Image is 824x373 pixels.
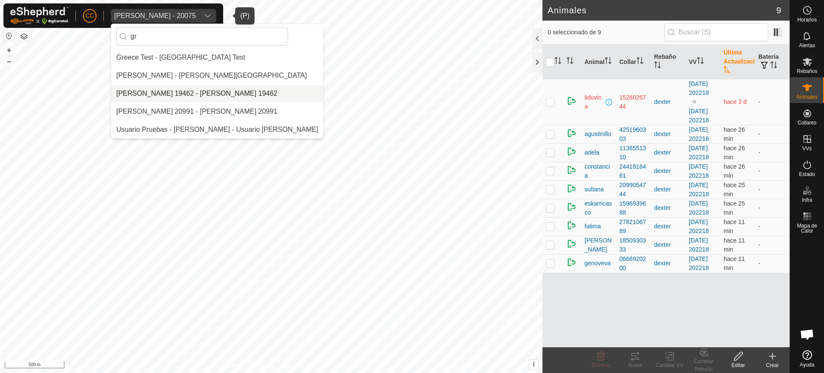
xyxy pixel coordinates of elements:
[548,28,664,37] span: 0 seleccionado de 9
[585,148,599,157] span: adela
[790,347,824,371] a: Ayuda
[116,27,288,45] input: Buscar por región, país, empresa o propiedad
[585,162,612,180] span: constancia
[566,202,577,212] img: returning on
[755,180,790,199] td: -
[111,121,323,138] li: Usuario Pruebas - Gregorio Alarcia
[689,163,709,179] a: [DATE] 202218
[566,239,577,249] img: returning on
[797,17,817,22] span: Horarios
[755,236,790,254] td: -
[799,43,815,48] span: Alertas
[654,185,682,194] div: dexter
[724,67,730,74] p-sorticon: Activar para ordenar
[585,185,604,194] span: sultana
[585,199,612,217] span: eskarricasco
[720,45,755,79] th: Última Actualización
[19,31,29,42] button: Capas del Mapa
[585,259,611,268] span: genoveva
[654,240,682,249] div: dexter
[687,358,721,373] div: Cambiar Rebaño
[619,255,647,273] div: 0666920200
[554,58,561,65] p-sorticon: Activar para ordenar
[651,45,685,79] th: Rebaño
[800,362,815,367] span: Ayuda
[652,361,687,369] div: Cambiar VV
[755,143,790,162] td: -
[619,181,647,199] div: 2099054744
[111,49,323,66] li: Greece Test
[619,162,647,180] div: 2441816461
[755,217,790,236] td: -
[755,162,790,180] td: -
[689,182,709,197] a: [DATE] 202218
[776,4,781,17] span: 9
[4,31,14,41] button: Restablecer Mapa
[116,70,307,81] div: [PERSON_NAME] - [PERSON_NAME][GEOGRAPHIC_DATA]
[654,259,682,268] div: dexter
[797,94,818,100] span: Animales
[85,11,94,20] span: CC
[111,9,199,23] span: Olegario Arranz Rodrigo - 20075
[619,199,647,217] div: 1596939688
[724,200,745,216] span: 10 sept 2025, 7:37
[566,128,577,138] img: returning on
[689,145,709,161] a: [DATE] 202218
[724,182,745,197] span: 10 sept 2025, 7:37
[585,222,601,231] span: fatima
[116,88,277,99] div: [PERSON_NAME] 19462 - [PERSON_NAME] 19462
[533,361,535,368] span: i
[689,126,709,142] a: [DATE] 202218
[654,148,682,157] div: dexter
[111,103,323,120] li: GREGORIO MIGUEL GASPAR TORROBA 20991
[548,5,776,15] h2: Animales
[794,321,820,347] div: Chat abierto
[114,12,196,19] div: [PERSON_NAME] - 20075
[654,167,682,176] div: dexter
[724,237,745,253] span: 10 sept 2025, 7:52
[591,362,610,368] span: Eliminar
[10,7,69,24] img: Logo Gallagher
[689,108,709,124] a: [DATE] 202218
[616,45,651,79] th: Collar
[654,97,682,106] div: dexter
[566,165,577,175] img: returning on
[802,146,812,151] span: VVs
[566,96,577,106] img: returning on
[116,124,318,135] div: Usuario Pruebas - [PERSON_NAME] - Usuario [PERSON_NAME]
[116,52,245,63] div: Greece Test - [GEOGRAPHIC_DATA] Test
[797,120,816,125] span: Collares
[654,63,661,70] p-sorticon: Activar para ordenar
[799,172,815,177] span: Estado
[689,218,709,234] a: [DATE] 202218
[755,199,790,217] td: -
[111,85,323,102] li: GREGORIO HERNANDEZ BLAZQUEZ 19462
[724,255,745,271] span: 10 sept 2025, 7:52
[619,218,647,236] div: 2782106789
[685,45,720,79] th: VV
[755,361,790,369] div: Crear
[721,361,755,369] div: Editar
[111,67,323,84] li: Alarcia Monja Farm
[566,146,577,157] img: returning on
[566,257,577,267] img: returning on
[4,45,14,55] button: +
[4,56,14,67] button: –
[755,125,790,143] td: -
[111,49,323,138] ul: Option List
[802,197,812,203] span: Infra
[199,9,216,23] div: dropdown trigger
[287,362,315,370] a: Contáctenos
[227,362,276,370] a: Política de Privacidad
[654,130,682,139] div: dexter
[691,98,697,105] img: hasta
[566,58,573,65] p-sorticon: Activar para ordenar
[724,218,745,234] span: 10 sept 2025, 7:52
[566,220,577,230] img: returning on
[636,58,643,65] p-sorticon: Activar para ordenar
[689,200,709,216] a: [DATE] 202218
[116,106,277,117] div: [PERSON_NAME] 20991 - [PERSON_NAME] 20991
[664,23,768,41] input: Buscar (S)
[529,360,539,369] button: i
[654,222,682,231] div: dexter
